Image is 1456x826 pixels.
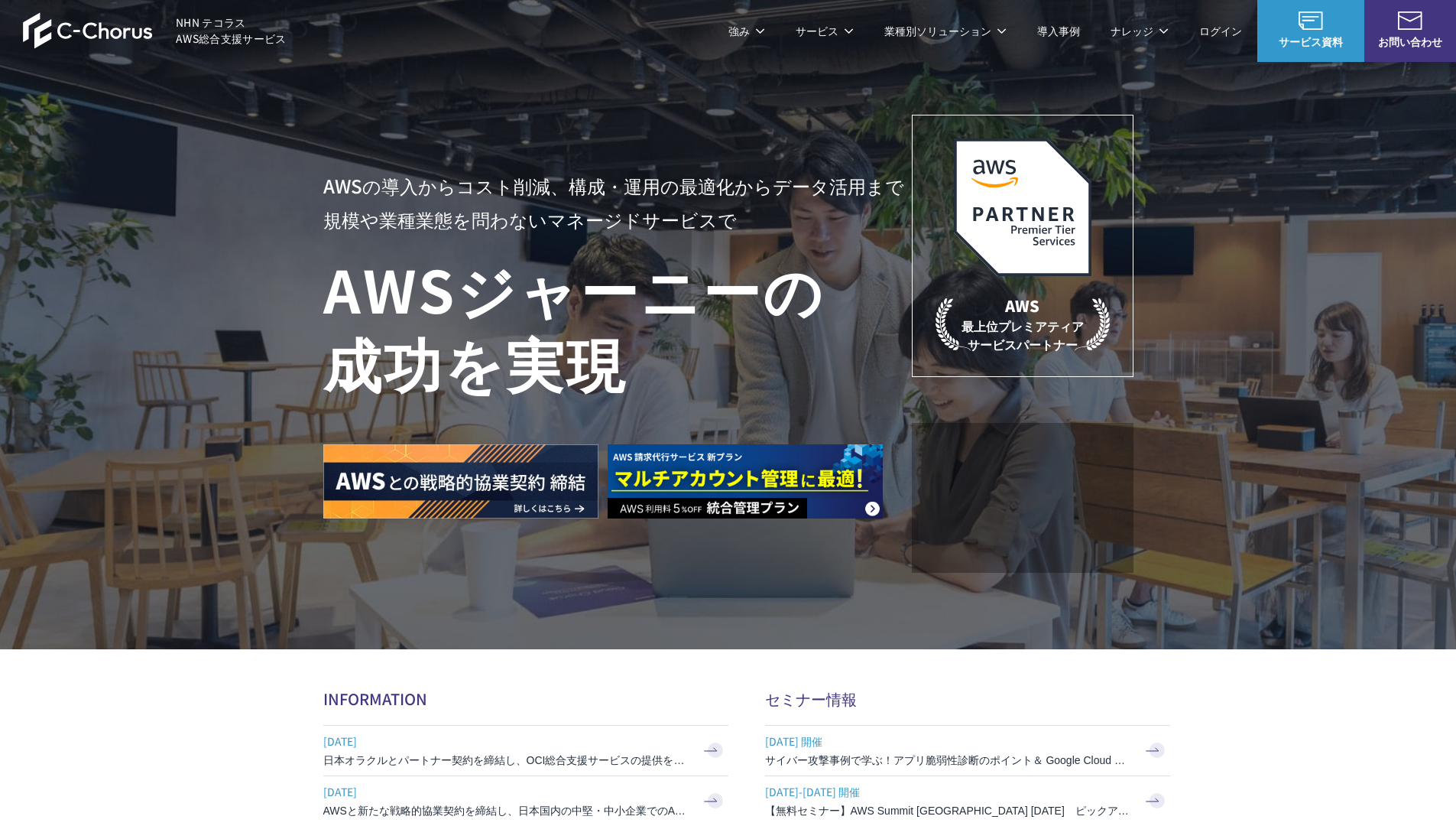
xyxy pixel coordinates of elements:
p: サービス [796,23,854,39]
a: [DATE]-[DATE] 開催 【無料セミナー】AWS Summit [GEOGRAPHIC_DATA] [DATE] ピックアップセッション [765,776,1170,826]
span: NHN テコラス AWS総合支援サービス [176,15,287,47]
img: AWS総合支援サービス C-Chorus サービス資料 [1299,11,1323,30]
h3: 日本オラクルとパートナー契約を締結し、OCI総合支援サービスの提供を開始 [323,753,690,768]
img: 契約件数 [942,446,1103,558]
img: お問い合わせ [1398,11,1422,30]
p: 強み [728,23,765,39]
a: 導入事例 [1037,23,1080,39]
h3: AWSと新たな戦略的協業契約を締結し、日本国内の中堅・中小企業でのAWS活用を加速 [323,803,690,818]
img: AWS請求代行サービス 統合管理プラン [608,444,883,519]
a: [DATE] AWSと新たな戦略的協業契約を締結し、日本国内の中堅・中小企業でのAWS活用を加速 [323,776,728,826]
p: 最上位プレミアティア サービスパートナー [936,294,1110,353]
p: AWSの導入からコスト削減、 構成・運用の最適化からデータ活用まで 規模や業種業態を問わない マネージドサービスで [323,169,912,236]
h2: セミナー情報 [765,688,1170,710]
a: [DATE] 開催 サイバー攻撃事例で学ぶ！アプリ脆弱性診断のポイント＆ Google Cloud セキュリティ対策 [765,726,1170,776]
a: AWS総合支援サービス C-Chorus NHN テコラスAWS総合支援サービス [23,12,287,49]
img: AWSとの戦略的協業契約 締結 [323,444,598,519]
h2: INFORMATION [323,688,728,710]
img: AWSプレミアティアサービスパートナー [954,138,1091,276]
span: サービス資料 [1257,34,1364,50]
a: ログイン [1199,23,1242,39]
h1: AWS ジャーニーの 成功を実現 [323,252,912,398]
span: [DATE]-[DATE] 開催 [765,780,1132,803]
p: ナレッジ [1111,23,1169,39]
span: [DATE] [323,780,690,803]
p: 業種別ソリューション [884,23,1007,39]
em: AWS [1005,294,1039,317]
h3: 【無料セミナー】AWS Summit [GEOGRAPHIC_DATA] [DATE] ピックアップセッション [765,803,1132,818]
span: [DATE] [323,730,690,753]
a: [DATE] 日本オラクルとパートナー契約を締結し、OCI総合支援サービスの提供を開始 [323,726,728,776]
span: お問い合わせ [1364,34,1456,50]
h3: サイバー攻撃事例で学ぶ！アプリ脆弱性診断のポイント＆ Google Cloud セキュリティ対策 [765,753,1132,768]
span: [DATE] 開催 [765,730,1132,753]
